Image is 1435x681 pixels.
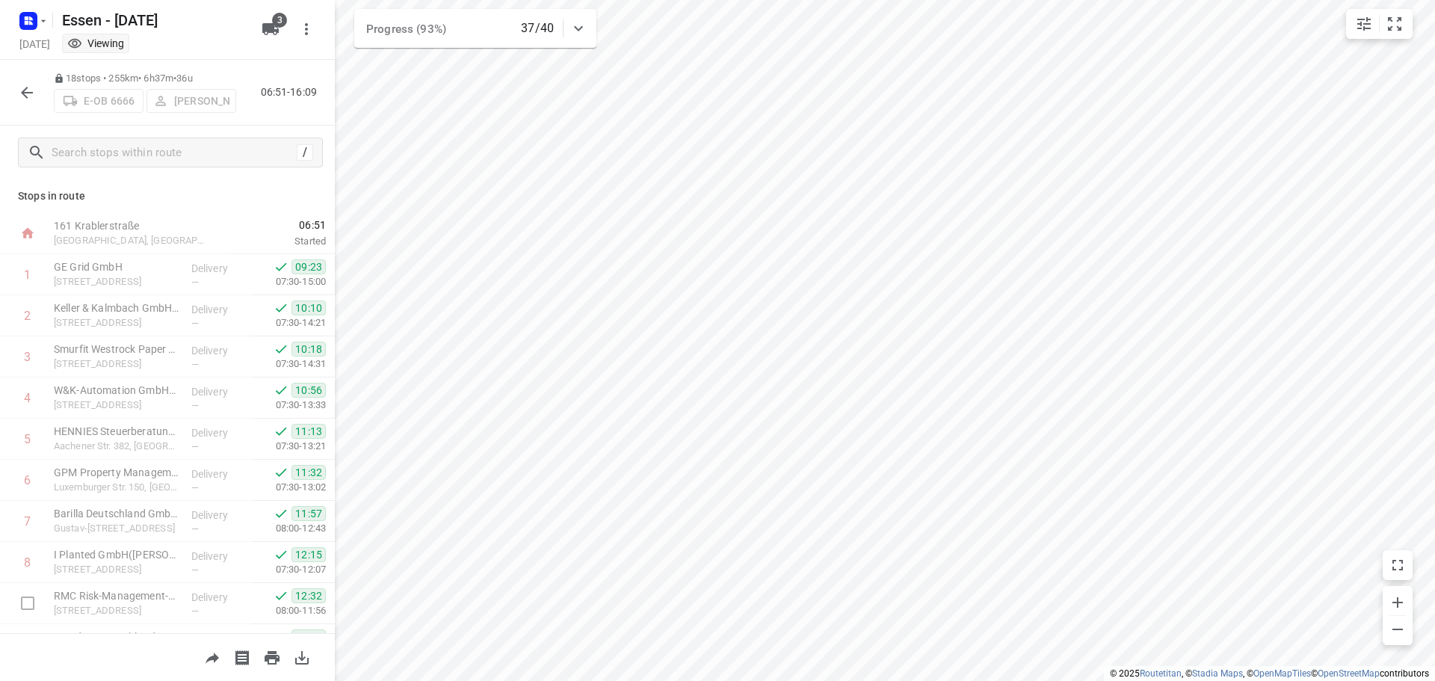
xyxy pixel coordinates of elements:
p: RMC Risk-Management-Consulting GmbH(Kückemanns Daniela ) [54,588,179,603]
span: 11:13 [291,424,326,439]
a: OpenStreetMap [1318,668,1380,679]
span: Progress (93%) [366,22,446,36]
p: Smurfit Westrock Paper Sales Germany GmbH(Ziva Welter) [54,342,179,357]
a: Routetitan [1140,668,1182,679]
p: 07:30-14:31 [252,357,326,372]
span: — [191,400,199,411]
svg: Done [274,506,288,521]
span: 12:46 [291,629,326,644]
p: [GEOGRAPHIC_DATA], [GEOGRAPHIC_DATA] [54,233,209,248]
svg: Done [274,301,288,315]
p: [STREET_ADDRESS] [54,274,179,289]
div: 5 [24,432,31,446]
span: 06:51 [227,218,326,232]
span: Print shipping labels [227,650,257,664]
p: Barilla Deutschland GmbH(Ute Richter) [54,506,179,521]
p: Howden Deutschland AG(Jill Wolf) [54,629,179,644]
p: 07:30-12:07 [252,562,326,577]
span: Print route [257,650,287,664]
p: 06:51-16:09 [261,84,323,100]
span: • [173,73,176,84]
svg: Done [274,629,288,644]
span: 10:18 [291,342,326,357]
span: 36u [176,73,192,84]
p: Stops in route [18,188,317,204]
div: Progress (93%)37/40 [354,9,596,48]
p: Delivery [191,425,247,440]
a: OpenMapTiles [1253,668,1311,679]
div: 6 [24,473,31,487]
svg: Done [274,424,288,439]
svg: Done [274,547,288,562]
div: 8 [24,555,31,570]
p: 07:30-15:00 [252,274,326,289]
button: 3 [256,14,286,44]
p: I Planted GmbH(Schüller Cindy ) [54,547,179,562]
svg: Done [274,259,288,274]
span: — [191,359,199,370]
p: Delivery [191,343,247,358]
p: Delivery [191,466,247,481]
p: Aachener Str. 382, [GEOGRAPHIC_DATA] [54,439,179,454]
span: Select [13,588,43,618]
span: Share route [197,650,227,664]
p: Vogelsanger Str. 356-358, Köln [54,398,179,413]
svg: Done [274,342,288,357]
span: — [191,605,199,617]
div: 7 [24,514,31,529]
p: 07:30-14:21 [252,315,326,330]
svg: Done [274,465,288,480]
span: 11:57 [291,506,326,521]
button: More [291,14,321,44]
div: / [297,144,313,161]
span: — [191,318,199,329]
p: HENNIES Steuerberatung GmbH(Ricarda Hennies) [54,424,179,439]
div: small contained button group [1346,9,1413,39]
p: Delivery [191,590,247,605]
p: 161 Krablerstraße [54,218,209,233]
p: Delivery [191,384,247,399]
p: Started [227,234,326,249]
span: 3 [272,13,287,28]
p: 08:00-11:56 [252,603,326,618]
div: 1 [24,268,31,282]
p: GE Grid GmbH [54,259,179,274]
p: W&K-Automation GmbH(Ilija Kostadinov) [54,383,179,398]
p: 08:00-12:43 [252,521,326,536]
span: 12:15 [291,547,326,562]
p: 07:30-13:33 [252,398,326,413]
p: [STREET_ADDRESS] [54,357,179,372]
svg: Done [274,588,288,603]
span: — [191,482,199,493]
p: Keller & Kalmbach GmbH(Rinora Azizaj) [54,301,179,315]
div: You are currently in view mode. To make any changes, go to edit project. [67,36,124,51]
span: — [191,523,199,534]
p: 18 stops • 255km • 6h37m [54,72,236,86]
div: 2 [24,309,31,323]
p: 37/40 [521,19,554,37]
p: [STREET_ADDRESS] [54,603,179,618]
span: — [191,564,199,576]
p: 07:30-13:21 [252,439,326,454]
span: 10:56 [291,383,326,398]
p: Gustav-Heinemann-Ufer 72c, Köln [54,521,179,536]
p: Delivery [191,631,247,646]
span: — [191,277,199,288]
p: Hansemannstraße 65, Neuss [54,315,179,330]
p: 07:30-13:02 [252,480,326,495]
span: — [191,441,199,452]
div: 4 [24,391,31,405]
p: Delivery [191,508,247,523]
span: 12:32 [291,588,326,603]
span: 10:10 [291,301,326,315]
p: Luxemburger Str. 150, Köln [54,480,179,495]
span: 09:23 [291,259,326,274]
p: GPM Property Management GmbH(Heinz Leo Hermanns) [54,465,179,480]
p: Delivery [191,302,247,317]
a: Stadia Maps [1192,668,1243,679]
p: Delivery [191,549,247,564]
span: Download route [287,650,317,664]
div: 3 [24,350,31,364]
li: © 2025 , © , © © contributors [1110,668,1429,679]
svg: Done [274,383,288,398]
